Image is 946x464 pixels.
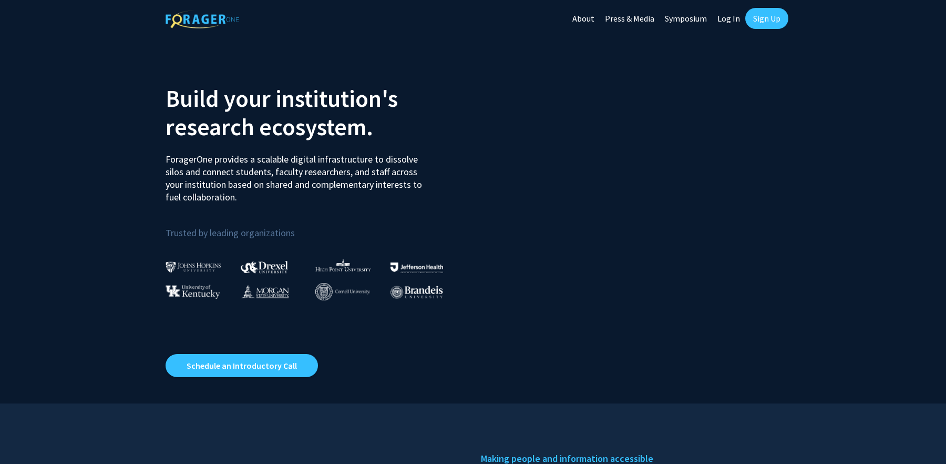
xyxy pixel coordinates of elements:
img: Johns Hopkins University [166,261,221,273]
img: Cornell University [315,283,370,300]
p: Trusted by leading organizations [166,212,465,241]
img: Thomas Jefferson University [390,263,443,273]
img: High Point University [315,259,371,271]
img: University of Kentucky [166,285,220,299]
img: ForagerOne Logo [166,10,239,28]
p: ForagerOne provides a scalable digital infrastructure to dissolve silos and connect students, fac... [166,145,429,204]
a: Sign Up [745,8,788,29]
img: Brandeis University [390,286,443,299]
h2: Build your institution's research ecosystem. [166,84,465,141]
img: Morgan State University [241,285,289,298]
img: Drexel University [241,261,288,273]
a: Opens in a new tab [166,354,318,377]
